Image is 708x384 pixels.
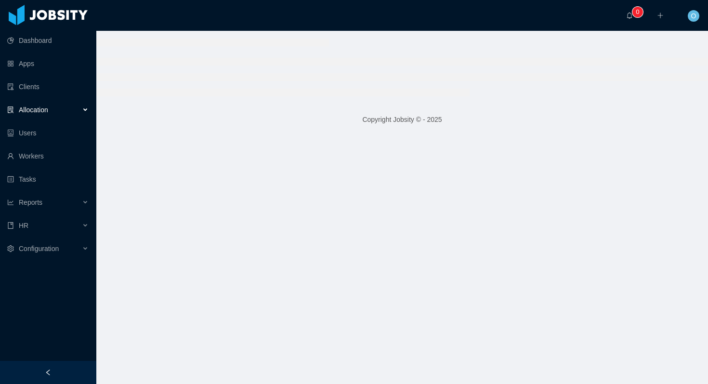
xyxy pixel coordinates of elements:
span: HR [19,222,28,229]
i: icon: bell [626,12,633,19]
sup: 0 [633,7,642,17]
i: icon: solution [7,106,14,113]
a: icon: appstoreApps [7,54,89,73]
i: icon: line-chart [7,199,14,206]
i: icon: plus [657,12,664,19]
a: icon: pie-chartDashboard [7,31,89,50]
span: Configuration [19,245,59,252]
i: icon: book [7,222,14,229]
span: O [691,10,696,22]
footer: Copyright Jobsity © - 2025 [96,103,708,136]
a: icon: auditClients [7,77,89,96]
a: icon: robotUsers [7,123,89,143]
i: icon: setting [7,245,14,252]
a: icon: userWorkers [7,146,89,166]
span: Allocation [19,106,48,114]
span: Reports [19,199,42,206]
a: icon: profileTasks [7,170,89,189]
